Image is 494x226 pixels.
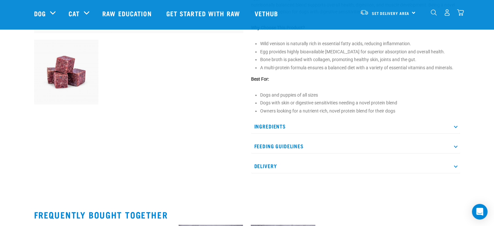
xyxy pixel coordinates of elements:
li: Wild venison is naturally rich in essential fatty acids, reducing inflammation. [260,40,460,47]
li: A multi-protein formula ensures a balanced diet with a variety of essential vitamins and minerals. [260,64,460,71]
p: Feeding Guidelines [251,139,460,153]
p: Delivery [251,159,460,173]
div: Open Intercom Messenger [472,204,488,219]
a: Raw Education [96,0,159,26]
img: home-icon-1@2x.png [431,9,437,16]
h2: Frequently bought together [34,210,460,220]
li: Egg provides highly bioavailable [MEDICAL_DATA] for superior absorption and overall health. [260,48,460,55]
span: Set Delivery Area [372,12,410,14]
li: Owners looking for a nutrient-rich, novel protein blend for their dogs [260,108,460,114]
img: Venison Egg 1616 [34,40,99,104]
img: van-moving.png [360,9,369,15]
a: Dog [34,8,46,18]
img: home-icon@2x.png [457,9,464,16]
li: Dogs with skin or digestive sensitivities needing a novel protein blend [260,100,460,106]
a: Get started with Raw [160,0,248,26]
img: user.png [444,9,450,16]
strong: Best For: [251,76,269,82]
a: Cat [69,8,80,18]
a: Vethub [248,0,286,26]
li: Bone broth is packed with collagen, promoting healthy skin, joints and the gut. [260,56,460,63]
p: Ingredients [251,119,460,134]
li: Dogs and puppies of all sizes [260,92,460,99]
